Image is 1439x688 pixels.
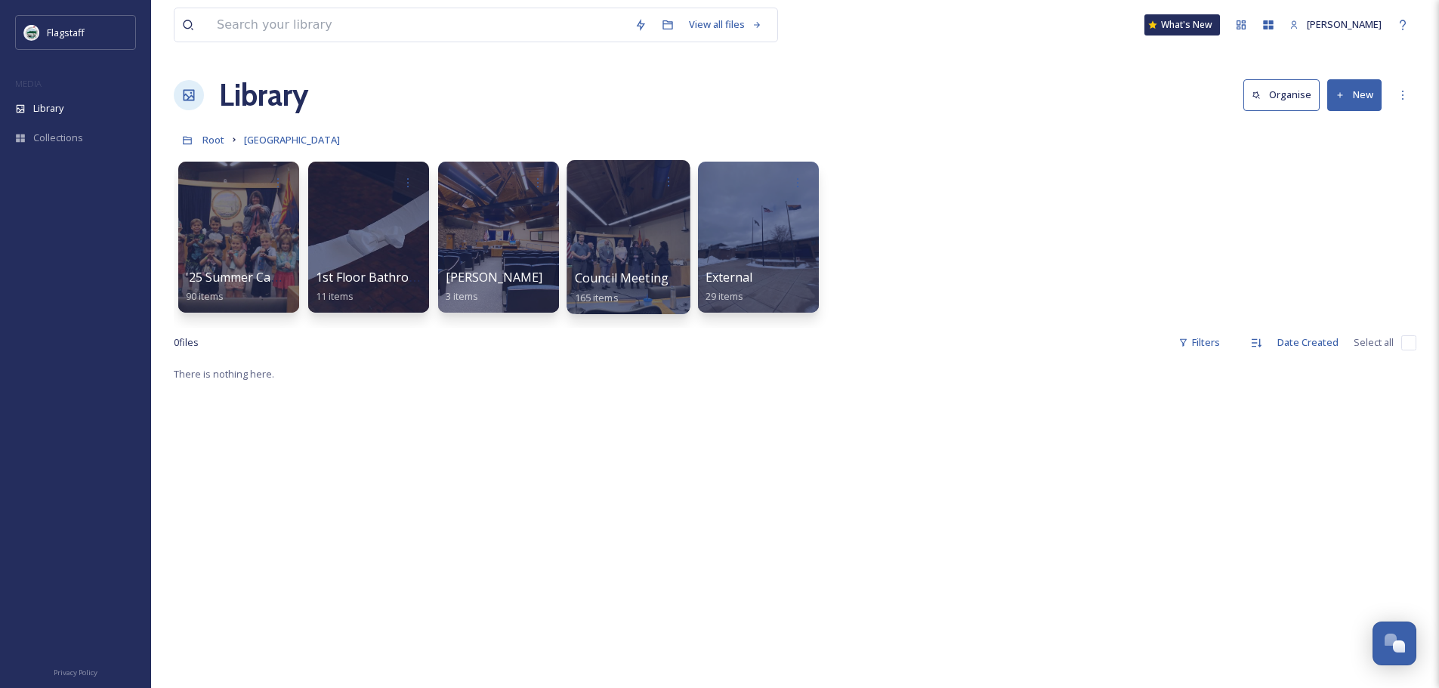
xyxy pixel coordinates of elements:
[202,131,224,149] a: Root
[1171,328,1227,357] div: Filters
[446,270,542,303] a: [PERSON_NAME]3 items
[244,133,340,147] span: [GEOGRAPHIC_DATA]
[209,8,627,42] input: Search your library
[316,270,604,303] a: 1st Floor Bathroom Remodel TP Cutting Ceremony11 items
[316,269,604,285] span: 1st Floor Bathroom Remodel TP Cutting Ceremony
[186,269,344,285] span: '25 Summer Camp Field Trip
[1243,79,1320,110] button: Organise
[575,290,619,304] span: 165 items
[174,367,274,381] span: There is nothing here.
[1270,328,1346,357] div: Date Created
[706,270,752,303] a: External29 items
[316,289,354,303] span: 11 items
[575,270,669,286] span: Council Meeting
[33,101,63,116] span: Library
[47,26,85,39] span: Flagstaff
[1282,10,1389,39] a: [PERSON_NAME]
[186,289,224,303] span: 90 items
[706,269,752,285] span: External
[54,662,97,680] a: Privacy Policy
[706,289,743,303] span: 29 items
[446,269,542,285] span: [PERSON_NAME]
[33,131,83,145] span: Collections
[681,10,770,39] a: View all files
[1243,79,1327,110] a: Organise
[219,73,308,118] a: Library
[54,668,97,677] span: Privacy Policy
[186,270,344,303] a: '25 Summer Camp Field Trip90 items
[1373,622,1416,665] button: Open Chat
[1354,335,1394,350] span: Select all
[446,289,478,303] span: 3 items
[15,78,42,89] span: MEDIA
[1327,79,1382,110] button: New
[24,25,39,40] img: images%20%282%29.jpeg
[1307,17,1382,31] span: [PERSON_NAME]
[202,133,224,147] span: Root
[1144,14,1220,35] a: What's New
[244,131,340,149] a: [GEOGRAPHIC_DATA]
[575,271,669,304] a: Council Meeting165 items
[174,335,199,350] span: 0 file s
